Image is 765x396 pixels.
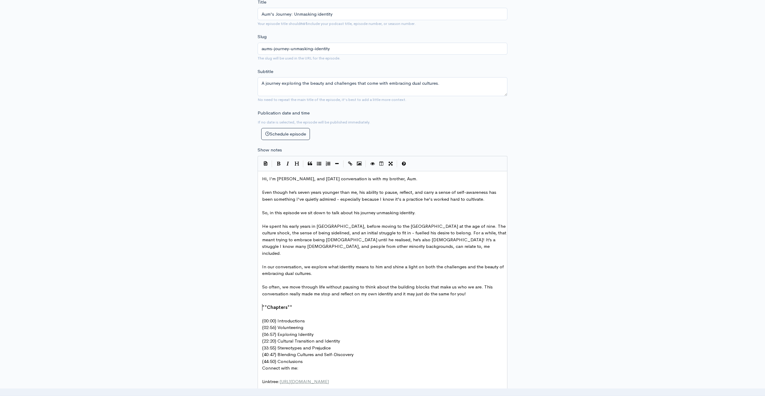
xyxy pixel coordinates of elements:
[262,338,340,344] span: (22:20) Cultural Transition and Identity
[397,160,397,167] i: |
[262,318,305,324] span: (00:00) Introductions
[314,159,323,168] button: Generic List
[258,8,507,20] input: What is the episode's title?
[262,345,331,351] span: (33:55) Stereotypes and Prejudice
[262,331,314,337] span: (06:57) Exploring Identity
[258,68,273,75] label: Subtitle
[274,159,283,168] button: Bold
[258,110,310,117] label: Publication date and time
[262,264,505,276] span: In our conversation, we explore what identity means to him and shine a light on both the challeng...
[267,304,287,310] span: Chapters
[303,160,304,167] i: |
[258,97,406,102] small: No need to repeat the main title of the episode, it's best to add a little more context.
[355,159,364,168] button: Insert Image
[262,358,303,364] span: (44:50) Conclusions
[258,43,507,55] input: title-of-episode
[262,379,329,384] span: Linktree:
[377,159,386,168] button: Toggle Side by Side
[262,365,298,371] span: Connect with me:
[262,284,494,297] span: So often, we move through life without pausing to think about the building blocks that make us wh...
[262,324,303,330] span: (02:56) Volunteering
[305,159,314,168] button: Quote
[283,159,292,168] button: Italic
[262,210,416,215] span: So, in this episode we sit down to talk about his journey unmasking identity.
[258,56,341,61] small: The slug will be used in the URL for the episode.
[262,352,353,357] span: (40:47) Blending Cultures and Self-Discovery
[258,147,282,154] label: Show notes
[258,21,416,26] small: Your episode title should include your podcast title, episode number, or season number.
[261,159,270,168] button: Insert Show Notes Template
[343,160,344,167] i: |
[262,189,497,202] span: Even though he’s seven years younger than me, his ability to pause, reflect, and carry a sense of...
[261,128,310,140] button: Schedule episode
[258,120,370,125] small: If no date is selected, the episode will be published immediately.
[346,159,355,168] button: Create Link
[323,159,332,168] button: Numbered List
[368,159,377,168] button: Toggle Preview
[292,159,301,168] button: Heading
[300,21,307,26] strong: not
[332,159,341,168] button: Insert Horizontal Line
[262,223,507,256] span: He spent his early years in [GEOGRAPHIC_DATA], before moving to the [GEOGRAPHIC_DATA] at the age ...
[262,176,418,181] span: Hi, I’m [PERSON_NAME], and [DATE] conversation is with my brother, Aum.
[258,33,267,40] label: Slug
[399,159,408,168] button: Markdown Guide
[280,379,329,384] span: [URL][DOMAIN_NAME]
[386,159,395,168] button: Toggle Fullscreen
